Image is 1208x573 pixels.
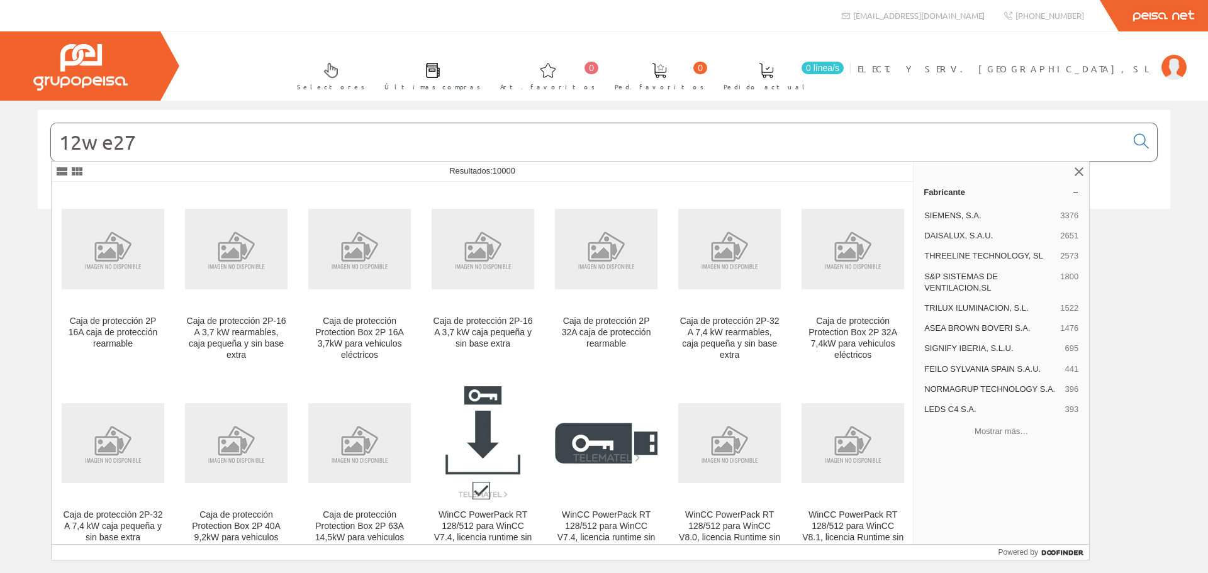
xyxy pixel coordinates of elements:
[308,509,411,555] div: Caja de protección Protection Box 2P 63A 14,5kW para vehiculos eléctricos
[284,52,371,98] a: Selectores
[924,210,1055,221] span: SIEMENS, S.A.
[308,209,411,289] img: Caja de protección Protection Box 2P 16A 3,7kW para vehiculos eléctricos
[185,509,288,555] div: Caja de protección Protection Box 2P 40A 9,2kW para vehiculos eléctricos
[545,182,668,376] a: Caja de protección 2P 32A caja de protección rearmable Caja de protección 2P 32A caja de protecci...
[175,182,298,376] a: Caja de protección 2P-16 A 3,7 kW rearmables, caja pequeña y sin base extra Caja de protección 2P...
[678,509,781,566] div: WinCC PowerPack RT 128/512 para WinCC V8.0, licencia Runtime sin cambio de versión de 128 a 512 [...
[1065,343,1078,354] span: 695
[853,10,985,21] span: [EMAIL_ADDRESS][DOMAIN_NAME]
[555,509,657,566] div: WinCC PowerPack RT 128/512 para WinCC V7.4, licencia runtime sin cambio de versión de 128 a 512 [...
[802,403,904,483] img: WinCC PowerPack RT 128/512 para WinCC V8.1, licencia Runtime sin cambio de versión de 128 a 512 Powe
[1065,364,1078,375] span: 441
[1060,230,1078,242] span: 2651
[678,209,781,289] img: Caja de protección 2P-32 A 7,4 kW rearmables, caja pequeña y sin base extra
[924,303,1055,314] span: TRILUX ILUMINACION, S.L.
[555,423,657,464] img: WinCC PowerPack RT 128/512 para WinCC V7.4, licencia runtime sin cambio de versión de 128 a 512 Powe
[1060,303,1078,314] span: 1522
[858,62,1155,75] span: ELECT. Y SERV. [GEOGRAPHIC_DATA], SL
[308,403,411,483] img: Caja de protección Protection Box 2P 63A 14,5kW para vehiculos eléctricos
[1015,10,1084,21] span: [PHONE_NUMBER]
[1060,271,1078,294] span: 1800
[51,123,1126,161] input: Buscar...
[500,81,595,93] span: Art. favoritos
[185,209,288,289] img: Caja de protección 2P-16 A 3,7 kW rearmables, caja pequeña y sin base extra
[924,364,1060,375] span: FEILO SYLVANIA SPAIN S.A.U.
[924,271,1055,294] span: S&P SISTEMAS DE VENTILACION,SL
[924,230,1055,242] span: DAISALUX, S.A.U.
[52,182,174,376] a: Caja de protección 2P 16A caja de protección rearmable Caja de protección 2P 16A caja de protecci...
[33,44,128,91] img: Grupo Peisa
[924,323,1055,334] span: ASEA BROWN BOVERI S.A.
[914,182,1089,202] a: Fabricante
[724,81,809,93] span: Pedido actual
[62,316,164,350] div: Caja de protección 2P 16A caja de protección rearmable
[802,209,904,289] img: Caja de protección Protection Box 2P 32A 7,4kW para vehiculos eléctricos
[422,182,544,376] a: Caja de protección 2P-16 A 3,7 kW caja pequeña y sin base extra Caja de protección 2P-16 A 3,7 kW...
[919,421,1084,442] button: Mostrar más…
[924,343,1060,354] span: SIGNIFY IBERIA, S.L.U.
[678,316,781,361] div: Caja de protección 2P-32 A 7,4 kW rearmables, caja pequeña y sin base extra
[1060,323,1078,334] span: 1476
[924,250,1055,262] span: THREELINE TECHNOLOGY, SL
[668,182,791,376] a: Caja de protección 2P-32 A 7,4 kW rearmables, caja pequeña y sin base extra Caja de protección 2P...
[372,52,487,98] a: Últimas compras
[858,52,1187,64] a: ELECT. Y SERV. [GEOGRAPHIC_DATA], SL
[432,209,534,289] img: Caja de protección 2P-16 A 3,7 kW caja pequeña y sin base extra
[924,384,1060,395] span: NORMAGRUP TECHNOLOGY S.A.
[555,316,657,350] div: Caja de protección 2P 32A caja de protección rearmable
[432,509,534,566] div: WinCC PowerPack RT 128/512 para WinCC V7.4, licencia runtime sin cambio de versión de 128 a 512 [...
[678,403,781,483] img: WinCC PowerPack RT 128/512 para WinCC V8.0, licencia Runtime sin cambio de versión de 128 a 512 Powe
[62,403,164,483] img: Caja de protección 2P-32 A 7,4 kW caja pequeña y sin base extra
[185,316,288,361] div: Caja de protección 2P-16 A 3,7 kW rearmables, caja pequeña y sin base extra
[802,509,904,566] div: WinCC PowerPack RT 128/512 para WinCC V8.1, licencia Runtime sin cambio de versión de 128 a 512 [...
[1060,250,1078,262] span: 2573
[62,209,164,289] img: Caja de protección 2P 16A caja de protección rearmable
[1060,210,1078,221] span: 3376
[584,62,598,74] span: 0
[445,386,520,499] img: WinCC PowerPack RT 128/512 para WinCC V7.4, licencia runtime sin cambio de versión de 128 a 512 Powe
[998,545,1090,560] a: Powered by
[791,182,914,376] a: Caja de protección Protection Box 2P 32A 7,4kW para vehiculos eléctricos Caja de protección Prote...
[384,81,481,93] span: Últimas compras
[615,81,704,93] span: Ped. favoritos
[693,62,707,74] span: 0
[1065,404,1078,415] span: 393
[802,316,904,361] div: Caja de protección Protection Box 2P 32A 7,4kW para vehiculos eléctricos
[297,81,365,93] span: Selectores
[38,225,1170,235] div: © Grupo Peisa
[62,509,164,543] div: Caja de protección 2P-32 A 7,4 kW caja pequeña y sin base extra
[998,547,1038,558] span: Powered by
[449,166,515,175] span: Resultados:
[802,62,844,74] span: 0 línea/s
[493,166,515,175] span: 10000
[185,403,288,483] img: Caja de protección Protection Box 2P 40A 9,2kW para vehiculos eléctricos
[1065,384,1078,395] span: 396
[924,404,1060,415] span: LEDS C4 S.A.
[298,182,421,376] a: Caja de protección Protection Box 2P 16A 3,7kW para vehiculos eléctricos Caja de protección Prote...
[432,316,534,350] div: Caja de protección 2P-16 A 3,7 kW caja pequeña y sin base extra
[555,209,657,289] img: Caja de protección 2P 32A caja de protección rearmable
[308,316,411,361] div: Caja de protección Protection Box 2P 16A 3,7kW para vehiculos eléctricos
